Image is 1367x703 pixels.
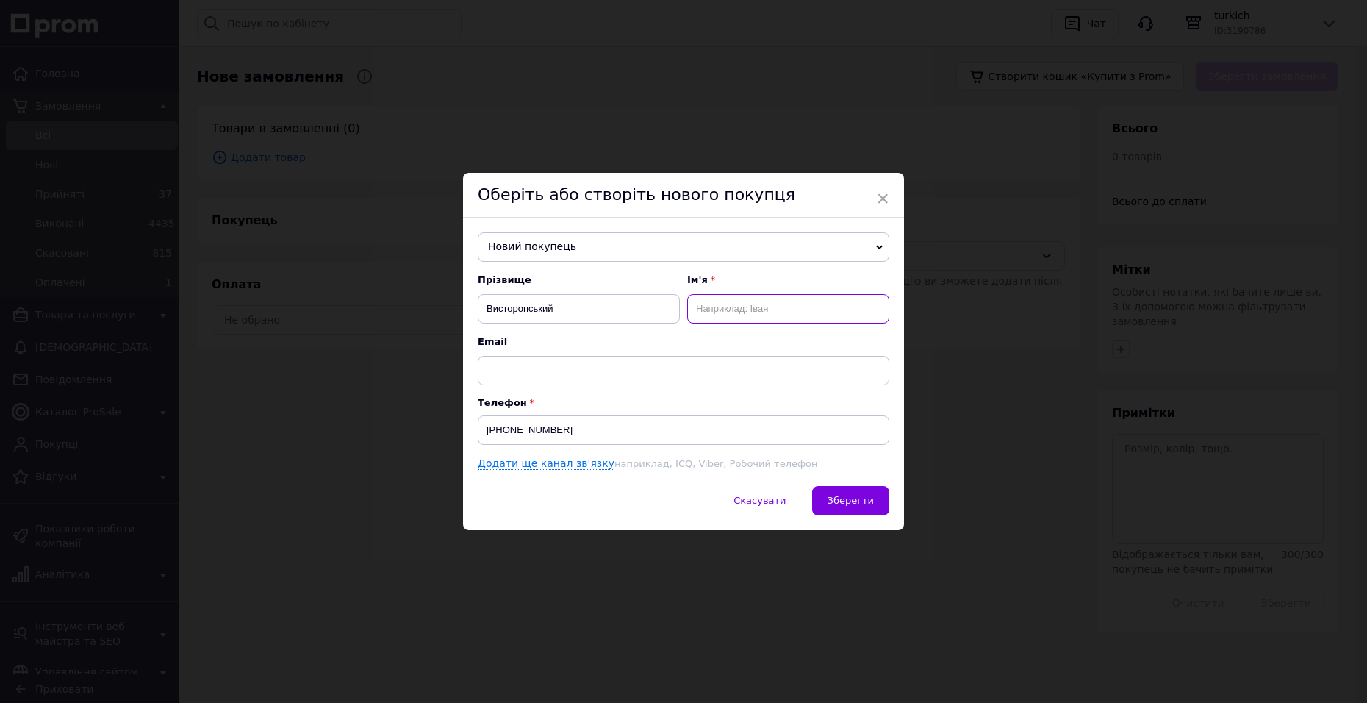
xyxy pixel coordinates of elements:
span: Прізвище [478,274,680,287]
span: × [876,186,889,211]
button: Скасувати [718,486,801,515]
input: Наприклад: Іван [687,294,889,324]
a: Додати ще канал зв'язку [478,457,614,470]
input: Наприклад: Іванов [478,294,680,324]
button: Зберегти [812,486,889,515]
span: Зберегти [828,495,874,506]
input: +38 096 0000000 [478,415,889,445]
span: наприклад, ICQ, Viber, Робочий телефон [614,458,817,469]
span: Email [478,335,889,349]
span: Новий покупець [478,232,889,262]
p: Телефон [478,397,889,408]
span: Скасувати [733,495,786,506]
div: Оберіть або створіть нового покупця [463,173,904,218]
span: Ім'я [687,274,889,287]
